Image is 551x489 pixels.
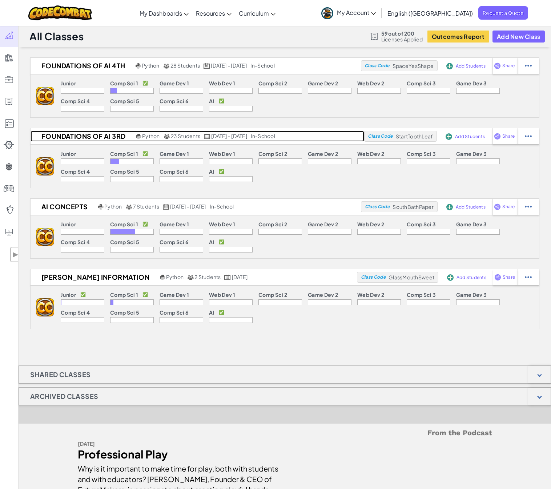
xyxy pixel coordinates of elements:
div: in-school [210,203,234,210]
span: [DATE] - [DATE] [170,203,206,210]
img: calendar.svg [163,204,169,210]
div: Professional Play [78,449,279,460]
h5: From the Podcast [78,427,492,439]
img: python.png [136,134,141,139]
p: AI [209,98,214,104]
span: Python [166,274,184,280]
p: AI [209,169,214,174]
p: Comp Sci 6 [160,310,188,315]
span: StartToothLeaf [396,133,433,140]
span: Licenses Applied [381,36,423,42]
h2: Foundations of AI 4th [31,60,134,71]
p: Comp Sci 1 [110,80,138,86]
p: Comp Sci 6 [160,169,188,174]
p: Web Dev 2 [357,80,384,86]
span: Resources [196,9,225,17]
p: ✅ [142,80,148,86]
span: 2 Students [194,274,221,280]
h1: Shared Classes [19,365,102,384]
img: IconShare_Purple.svg [494,274,501,280]
span: Python [104,203,122,210]
a: Curriculum [235,3,279,23]
span: Class Code [361,275,386,279]
a: AI Concepts Python 7 Students [DATE] - [DATE] in-school [31,201,361,212]
img: IconStudentEllipsis.svg [525,203,532,210]
span: Python [142,62,159,69]
p: Game Dev 3 [456,292,487,298]
p: Comp Sci 4 [61,239,90,245]
p: Comp Sci 5 [110,310,139,315]
p: Comp Sci 4 [61,98,90,104]
span: Add Students [456,205,486,209]
button: Add New Class [492,31,545,43]
p: Comp Sci 5 [110,98,139,104]
div: [DATE] [78,439,279,449]
span: Add Students [457,275,486,280]
p: Comp Sci 5 [110,239,139,245]
span: Share [503,275,515,279]
p: Comp Sci 3 [407,221,436,227]
img: CodeCombat logo [28,5,92,20]
img: logo [36,298,54,316]
p: Game Dev 3 [456,80,487,86]
h1: Archived Classes [19,387,109,405]
p: ✅ [142,292,148,298]
h2: [PERSON_NAME] Information [31,272,158,283]
h2: AI Concepts [31,201,96,212]
img: avatar [321,7,333,19]
img: IconShare_Purple.svg [494,62,501,69]
span: Python [142,133,160,139]
img: logo [36,228,54,246]
h2: Foundations of AI 3rd [31,131,134,142]
img: IconAddStudents.svg [446,133,452,140]
span: 59 out of 200 [381,31,423,36]
span: SouthBathPaper [393,203,434,210]
img: MultipleUsers.png [164,134,170,139]
h1: All Classes [29,29,84,43]
a: [PERSON_NAME] Information Python 2 Students [DATE] [31,272,357,283]
p: AI [209,239,214,245]
img: IconStudentEllipsis.svg [525,62,532,69]
img: IconShare_Purple.svg [494,133,501,140]
p: Web Dev 2 [357,221,384,227]
p: Game Dev 1 [160,292,189,298]
img: calendar.svg [224,275,231,280]
img: calendar.svg [204,134,210,139]
p: Game Dev 2 [308,151,338,157]
p: Comp Sci 3 [407,80,436,86]
p: Junior [61,221,76,227]
span: Curriculum [239,9,269,17]
img: IconAddStudents.svg [447,274,454,281]
p: Web Dev 1 [209,80,235,86]
span: [DATE] [232,274,248,280]
p: Comp Sci 2 [258,80,287,86]
p: ✅ [219,98,224,104]
span: 7 Students [133,203,159,210]
a: Request a Quote [478,6,528,20]
a: Foundations of AI 3rd Python 23 Students [DATE] - [DATE] in-school [31,131,364,142]
p: Comp Sci 6 [160,98,188,104]
span: Add Students [456,64,486,68]
span: Class Code [368,134,393,138]
span: [DATE] - [DATE] [211,62,246,69]
p: Game Dev 2 [308,292,338,298]
img: logo [36,157,54,175]
p: Comp Sci 5 [110,169,139,174]
p: Comp Sci 1 [110,292,138,298]
p: Junior [61,151,76,157]
span: [DATE] - [DATE] [211,133,247,139]
p: Game Dev 1 [160,221,189,227]
span: Class Code [365,64,389,68]
img: IconStudentEllipsis.svg [525,274,532,280]
span: SpaceYesShape [393,62,434,69]
span: Class Code [365,205,390,209]
p: Game Dev 3 [456,221,487,227]
div: in-school [250,62,275,69]
img: IconShare_Purple.svg [494,203,501,210]
p: Game Dev 2 [308,80,338,86]
img: IconAddStudents.svg [446,63,453,69]
p: Web Dev 2 [357,292,384,298]
a: My Account [318,1,379,24]
p: Web Dev 1 [209,221,235,227]
p: Comp Sci 6 [160,239,188,245]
